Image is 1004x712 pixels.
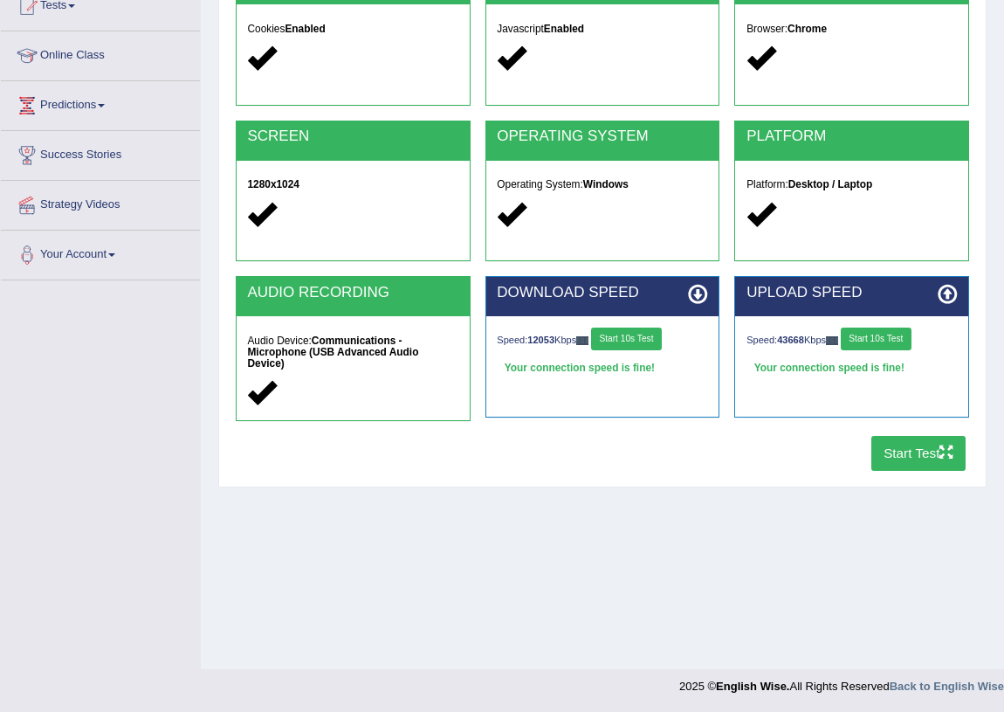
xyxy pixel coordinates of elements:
[746,24,957,35] h5: Browser:
[527,335,554,345] strong: 12053
[1,131,200,175] a: Success Stories
[247,335,418,370] strong: Communications - Microphone (USB Advanced Audio Device)
[591,328,662,350] button: Start 10s Test
[1,31,200,75] a: Online Class
[583,178,629,190] strong: Windows
[1,181,200,225] a: Strategy Videos
[544,23,584,35] strong: Enabled
[679,669,1004,695] div: 2025 © All Rights Reserved
[746,128,957,145] h2: PLATFORM
[247,128,457,145] h2: SCREEN
[497,357,707,380] div: Your connection speed is fine!
[826,336,838,344] img: ajax-loader-fb-connection.gif
[285,23,325,35] strong: Enabled
[247,285,457,301] h2: AUDIO RECORDING
[497,328,707,354] div: Speed: Kbps
[787,23,827,35] strong: Chrome
[746,285,957,301] h2: UPLOAD SPEED
[841,328,911,350] button: Start 10s Test
[247,178,299,190] strong: 1280x1024
[1,81,200,125] a: Predictions
[746,328,957,354] div: Speed: Kbps
[1,231,200,274] a: Your Account
[890,680,1004,693] a: Back to English Wise
[497,285,707,301] h2: DOWNLOAD SPEED
[716,680,789,693] strong: English Wise.
[777,335,804,345] strong: 43668
[247,335,457,370] h5: Audio Device:
[576,336,588,344] img: ajax-loader-fb-connection.gif
[746,357,957,380] div: Your connection speed is fine!
[746,179,957,190] h5: Platform:
[497,179,707,190] h5: Operating System:
[497,24,707,35] h5: Javascript
[247,24,457,35] h5: Cookies
[788,178,872,190] strong: Desktop / Laptop
[871,436,966,470] button: Start Test
[497,128,707,145] h2: OPERATING SYSTEM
